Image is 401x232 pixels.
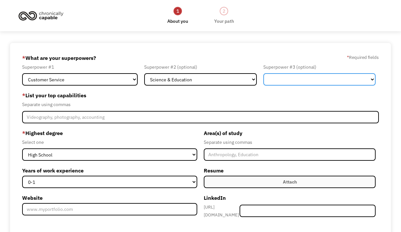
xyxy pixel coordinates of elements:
label: Required fields [347,53,379,61]
label: LinkedIn [204,193,376,203]
label: What are your superpowers? [22,53,96,63]
div: 1 [173,7,182,15]
a: 1About you [167,6,188,25]
div: Superpower #2 (optional) [144,63,256,71]
input: Anthropology, Education [204,148,376,161]
img: Chronically Capable logo [17,8,65,23]
div: Your path [214,17,234,25]
label: Website [22,193,197,203]
a: 2Your path [214,6,234,25]
div: Superpower #1 [22,63,138,71]
input: Videography, photography, accounting [22,111,379,123]
input: www.myportfolio.com [22,203,197,215]
div: Separate using commas [204,138,376,146]
div: Select one [22,138,197,146]
label: Years of work experience [22,165,197,176]
div: Separate using commas [22,101,379,108]
div: [URL][DOMAIN_NAME] [204,203,240,219]
div: Superpower #3 (optional) [263,63,376,71]
div: About you [167,17,188,25]
div: Attach [283,178,297,186]
div: 2 [220,7,228,15]
label: Attach [204,176,376,188]
label: Highest degree [22,128,197,138]
label: Area(s) of study [204,128,376,138]
label: Resume [204,165,376,176]
label: List your top capabilities [22,90,379,101]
